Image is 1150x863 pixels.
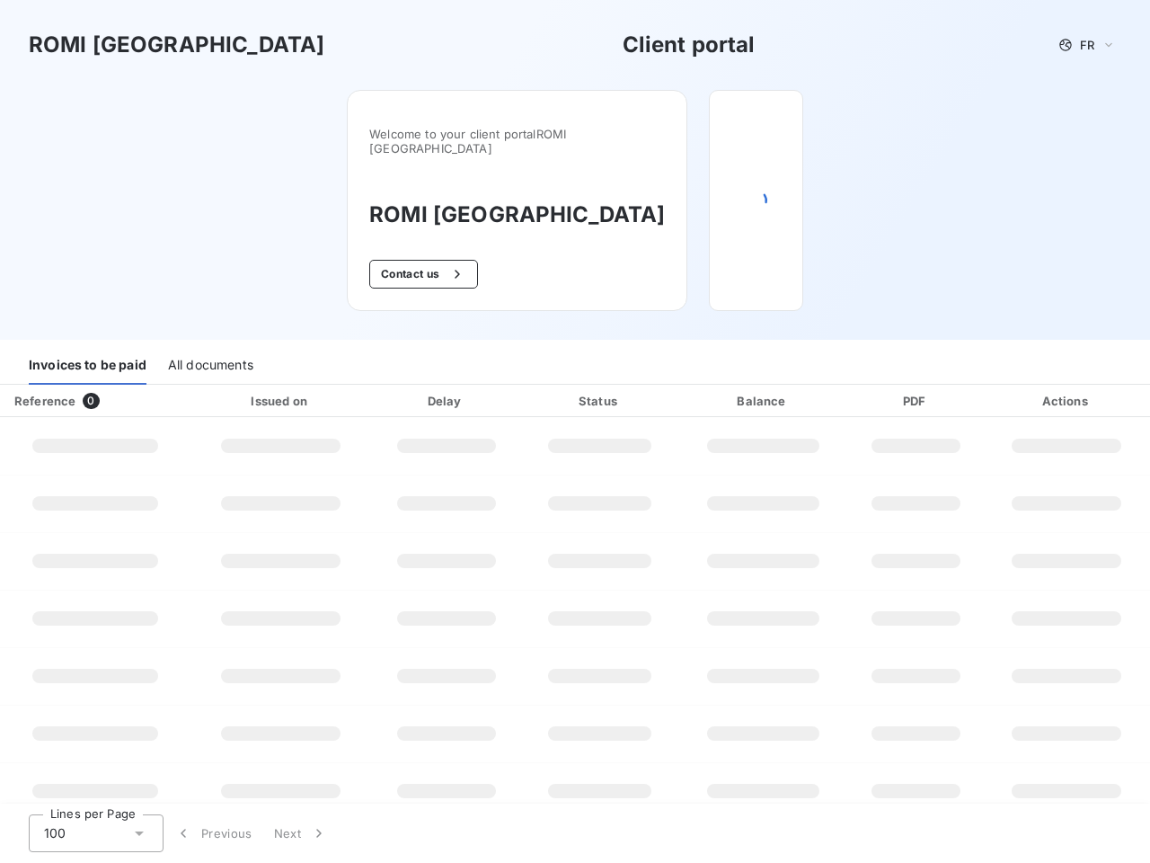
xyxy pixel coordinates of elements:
div: Delay [375,392,517,410]
h3: ROMI [GEOGRAPHIC_DATA] [29,29,324,61]
span: 0 [83,393,99,409]
div: Balance [682,392,845,410]
div: Status [525,392,674,410]
button: Contact us [369,260,478,289]
button: Next [263,814,339,852]
div: PDF [852,392,979,410]
div: Invoices to be paid [29,347,146,385]
span: Welcome to your client portal ROMI [GEOGRAPHIC_DATA] [369,127,665,156]
span: FR [1080,38,1094,52]
h3: Client portal [623,29,756,61]
button: Previous [164,814,263,852]
div: Reference [14,394,75,408]
div: Issued on [194,392,367,410]
h3: ROMI [GEOGRAPHIC_DATA] [369,199,665,231]
div: Actions [986,392,1146,410]
div: All documents [168,347,253,385]
span: 100 [44,824,66,842]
